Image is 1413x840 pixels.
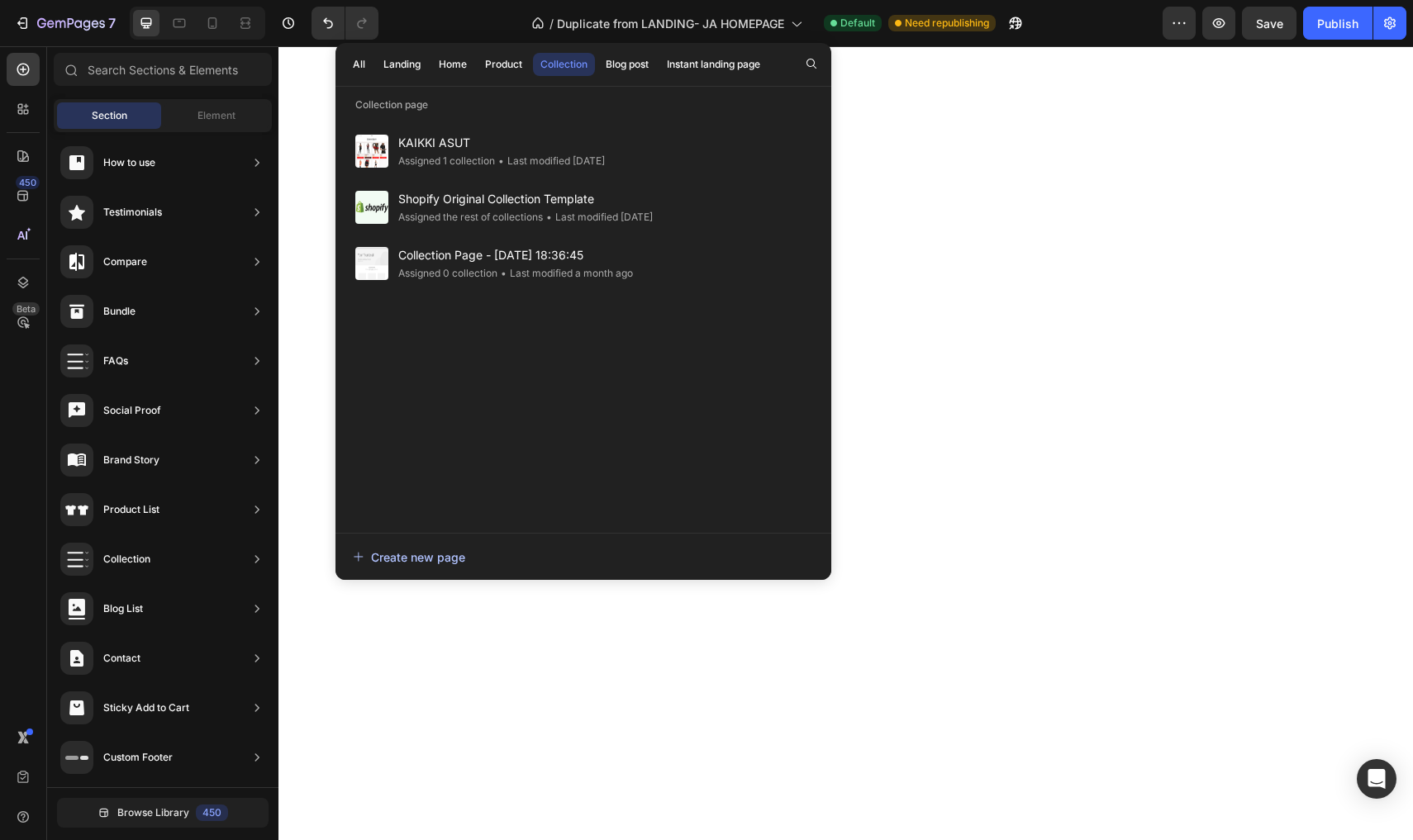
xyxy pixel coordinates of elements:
[431,53,474,76] button: Home
[103,154,155,171] div: How to use
[103,700,189,716] div: Sticky Add to Cart
[376,53,428,76] button: Landing
[1242,7,1296,40] button: Save
[103,353,128,369] div: FAQs
[117,805,189,820] span: Browse Library
[312,7,378,40] div: Undo/Redo
[398,209,543,225] div: Assigned the rest of collections
[598,53,656,76] button: Blog post
[498,154,504,167] span: •
[103,600,143,617] div: Blog List
[905,16,989,31] span: Need republishing
[196,804,228,821] div: 450
[398,189,653,209] span: Shopify Original Collection Template
[478,53,530,76] button: Product
[501,267,507,279] span: •
[197,108,235,123] span: Element
[667,57,760,72] div: Instant landing page
[549,15,554,32] span: /
[103,204,162,221] div: Testimonials
[54,53,272,86] input: Search Sections & Elements
[383,57,421,72] div: Landing
[533,53,595,76] button: Collection
[103,303,136,320] div: Bundle
[92,108,127,123] span: Section
[1303,7,1373,40] button: Publish
[12,302,40,316] div: Beta
[540,57,588,72] div: Collection
[103,501,159,518] div: Product List
[352,540,815,573] button: Create new page
[439,57,467,72] div: Home
[103,452,159,468] div: Brand Story
[1256,17,1283,31] span: Save
[485,57,522,72] div: Product
[103,402,161,419] div: Social Proof
[16,176,40,189] div: 450
[7,7,123,40] button: 7
[1317,15,1358,32] div: Publish
[398,265,497,282] div: Assigned 0 collection
[557,15,784,32] span: Duplicate from LANDING- JA HOMEPAGE
[353,57,365,72] div: All
[546,211,552,223] span: •
[353,548,465,566] div: Create new page
[108,13,116,33] p: 7
[606,57,649,72] div: Blog post
[398,153,495,169] div: Assigned 1 collection
[103,749,173,766] div: Custom Footer
[335,97,831,113] p: Collection page
[495,153,605,169] div: Last modified [DATE]
[840,16,875,31] span: Default
[398,245,633,265] span: Collection Page - [DATE] 18:36:45
[398,133,605,153] span: KAIKKI ASUT
[103,650,140,667] div: Contact
[103,551,150,567] div: Collection
[497,265,633,282] div: Last modified a month ago
[1357,759,1396,799] div: Open Intercom Messenger
[57,798,269,828] button: Browse Library450
[345,53,373,76] button: All
[278,46,1413,840] iframe: Design area
[543,209,653,225] div: Last modified [DATE]
[659,53,768,76] button: Instant landing page
[103,254,147,270] div: Compare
